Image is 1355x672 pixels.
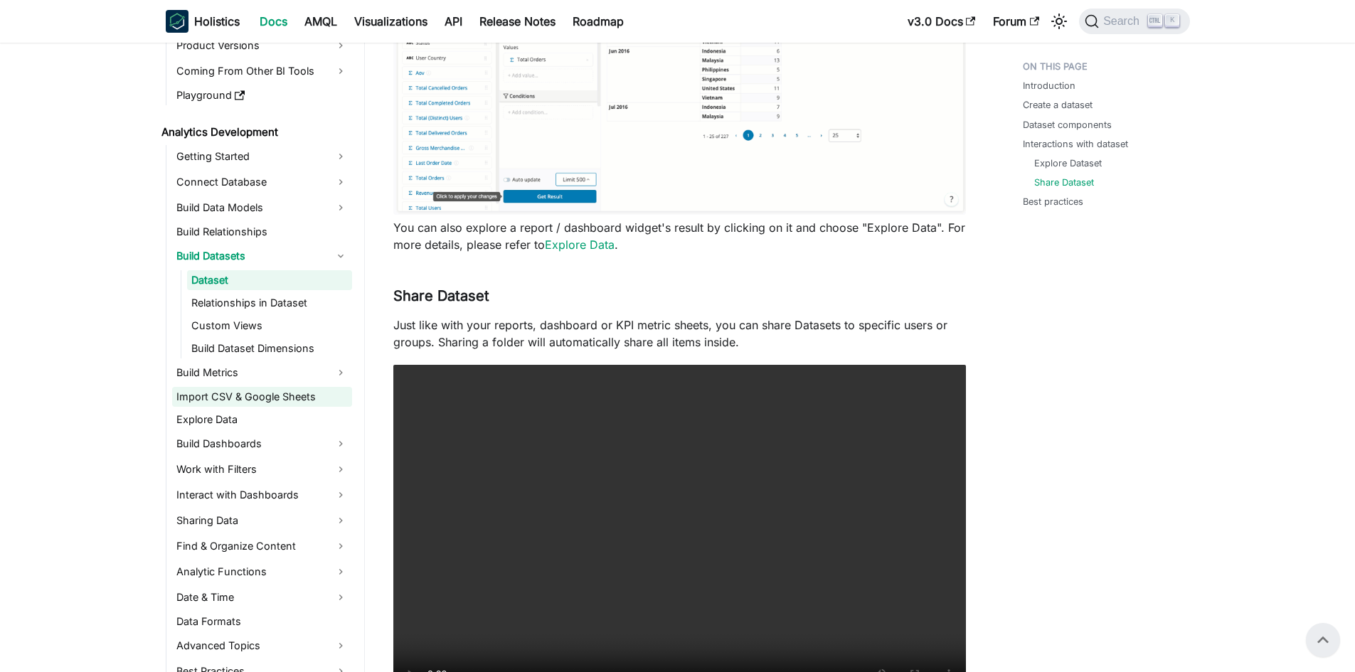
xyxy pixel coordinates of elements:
a: Analytics Development [157,122,352,142]
a: Forum [984,10,1048,33]
nav: Docs sidebar [152,43,365,672]
p: You can also explore a report / dashboard widget's result by clicking on it and choose "Explore D... [393,219,966,253]
a: Introduction [1023,79,1075,92]
a: Product Versions [172,34,352,57]
a: Build Dashboards [172,432,352,455]
a: Playground [172,85,352,105]
a: Find & Organize Content [172,535,352,558]
a: Build Datasets [172,245,352,267]
a: Coming From Other BI Tools [172,60,352,82]
a: Getting Started [172,145,352,168]
a: Work with Filters [172,458,352,481]
a: Explore Data [172,410,352,430]
a: Visualizations [346,10,436,33]
a: Share Dataset [1034,176,1094,189]
button: Scroll back to top [1306,623,1340,657]
a: Connect Database [172,171,352,193]
a: HolisticsHolistics [166,10,240,33]
p: Just like with your reports, dashboard or KPI metric sheets, you can share Datasets to specific u... [393,316,966,351]
a: Interactions with dataset [1023,137,1128,151]
a: Build Relationships [172,222,352,242]
a: Roadmap [564,10,632,33]
a: Build Dataset Dimensions [187,338,352,358]
h3: Share Dataset [393,287,966,305]
a: Docs [251,10,296,33]
a: v3.0 Docs [899,10,984,33]
kbd: K [1165,14,1179,27]
a: Date & Time [172,586,352,609]
a: Dataset components [1023,118,1112,132]
a: Explore Dataset [1034,156,1102,170]
a: Advanced Topics [172,634,352,657]
a: Explore Data [545,238,615,252]
button: Switch between dark and light mode (currently light mode) [1048,10,1070,33]
a: Interact with Dashboards [172,484,352,506]
a: Dataset [187,270,352,290]
a: Release Notes [471,10,564,33]
img: Holistics [166,10,188,33]
a: Sharing Data [172,509,352,532]
a: Build Metrics [172,361,352,384]
a: API [436,10,471,33]
b: Holistics [194,13,240,30]
span: Search [1099,15,1148,28]
button: Search (Ctrl+K) [1079,9,1189,34]
a: Analytic Functions [172,560,352,583]
a: Custom Views [187,316,352,336]
a: Relationships in Dataset [187,293,352,313]
a: Import CSV & Google Sheets [172,387,352,407]
a: Best practices [1023,195,1083,208]
a: AMQL [296,10,346,33]
a: Build Data Models [172,196,352,219]
a: Create a dataset [1023,98,1093,112]
a: Data Formats [172,612,352,631]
